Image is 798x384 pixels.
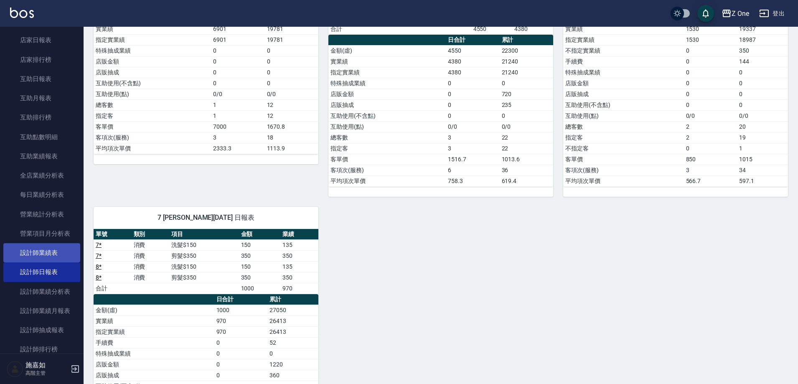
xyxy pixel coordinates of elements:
[3,127,80,147] a: 互助點數明細
[446,110,499,121] td: 0
[756,6,788,21] button: 登出
[563,78,684,89] td: 店販金額
[328,56,446,67] td: 實業績
[267,326,318,337] td: 26413
[737,165,788,175] td: 34
[94,99,211,110] td: 總客數
[265,110,318,121] td: 12
[265,143,318,154] td: 1113.9
[214,348,267,359] td: 0
[328,45,446,56] td: 金額(虛)
[3,205,80,224] a: 營業統計分析表
[737,67,788,78] td: 0
[211,132,264,143] td: 3
[94,121,211,132] td: 客單價
[265,121,318,132] td: 1670.8
[94,2,318,154] table: a dense table
[169,261,239,272] td: 洗髮$150
[211,110,264,121] td: 1
[684,45,737,56] td: 0
[500,56,553,67] td: 21240
[169,272,239,283] td: 剪髮$350
[3,262,80,282] a: 設計師日報表
[267,305,318,315] td: 27050
[684,78,737,89] td: 0
[500,121,553,132] td: 0/0
[265,99,318,110] td: 12
[211,67,264,78] td: 0
[684,67,737,78] td: 0
[280,239,318,250] td: 135
[3,185,80,204] a: 每日業績分析表
[3,301,80,320] a: 設計師業績月報表
[94,315,214,326] td: 實業績
[684,89,737,99] td: 0
[239,250,281,261] td: 350
[214,294,267,305] th: 日合計
[239,272,281,283] td: 350
[500,143,553,154] td: 22
[697,5,714,22] button: save
[3,147,80,166] a: 互助業績報表
[737,121,788,132] td: 20
[737,78,788,89] td: 0
[214,359,267,370] td: 0
[265,67,318,78] td: 0
[718,5,752,22] button: Z One
[446,89,499,99] td: 0
[104,214,308,222] span: 7 [PERSON_NAME][DATE] 日報表
[214,315,267,326] td: 970
[94,34,211,45] td: 指定實業績
[94,110,211,121] td: 指定客
[737,110,788,121] td: 0/0
[328,165,446,175] td: 客項次(服務)
[446,99,499,110] td: 0
[132,229,170,240] th: 類別
[239,261,281,272] td: 150
[132,239,170,250] td: 消費
[563,110,684,121] td: 互助使用(點)
[280,229,318,240] th: 業績
[737,99,788,110] td: 0
[211,121,264,132] td: 7000
[446,132,499,143] td: 3
[267,370,318,381] td: 360
[563,143,684,154] td: 不指定客
[267,337,318,348] td: 52
[563,99,684,110] td: 互助使用(不含點)
[3,108,80,127] a: 互助排行榜
[94,326,214,337] td: 指定實業績
[265,34,318,45] td: 19781
[500,132,553,143] td: 22
[3,340,80,359] a: 設計師排行榜
[214,326,267,337] td: 970
[239,283,281,294] td: 1000
[94,348,214,359] td: 特殊抽成業績
[563,154,684,165] td: 客單價
[684,99,737,110] td: 0
[500,45,553,56] td: 22300
[328,143,446,154] td: 指定客
[239,229,281,240] th: 金額
[211,99,264,110] td: 1
[94,78,211,89] td: 互助使用(不含點)
[684,34,737,45] td: 1530
[500,89,553,99] td: 720
[500,67,553,78] td: 21240
[94,89,211,99] td: 互助使用(點)
[684,56,737,67] td: 0
[328,67,446,78] td: 指定實業績
[239,239,281,250] td: 150
[737,143,788,154] td: 1
[132,250,170,261] td: 消費
[471,23,512,34] td: 4550
[328,175,446,186] td: 平均項次單價
[169,239,239,250] td: 洗髮$150
[94,56,211,67] td: 店販金額
[3,69,80,89] a: 互助日報表
[328,99,446,110] td: 店販抽成
[563,132,684,143] td: 指定客
[737,154,788,165] td: 1015
[684,143,737,154] td: 0
[500,35,553,46] th: 累計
